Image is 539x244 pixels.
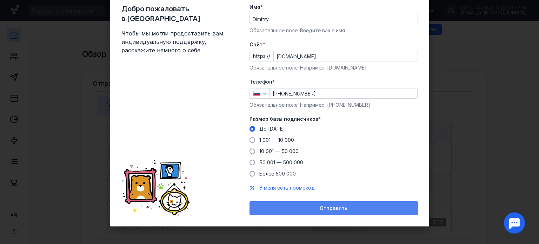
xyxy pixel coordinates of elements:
span: Размер базы подписчиков [249,116,318,123]
button: Отправить [249,201,418,215]
span: Телефон [249,78,272,85]
span: Добро пожаловать в [GEOGRAPHIC_DATA] [121,4,227,24]
div: Обязательное поле. Например: [DOMAIN_NAME] [249,64,418,71]
span: До [DATE] [259,126,285,132]
span: 10 001 — 50 000 [259,148,299,154]
span: 50 001 — 500 000 [259,159,303,165]
span: Более 500 000 [259,171,296,177]
span: Имя [249,4,260,11]
span: Cайт [249,41,263,48]
span: У меня есть промокод [259,185,315,191]
span: Отправить [320,205,347,211]
button: У меня есть промокод [259,184,315,191]
div: Обязательное поле. Введите ваше имя [249,27,418,34]
span: 1 001 — 10 000 [259,137,294,143]
span: Чтобы мы могли предоставить вам индивидуальную поддержку, расскажите немного о себе [121,29,227,54]
div: Обязательное поле. Например: [PHONE_NUMBER] [249,101,418,108]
